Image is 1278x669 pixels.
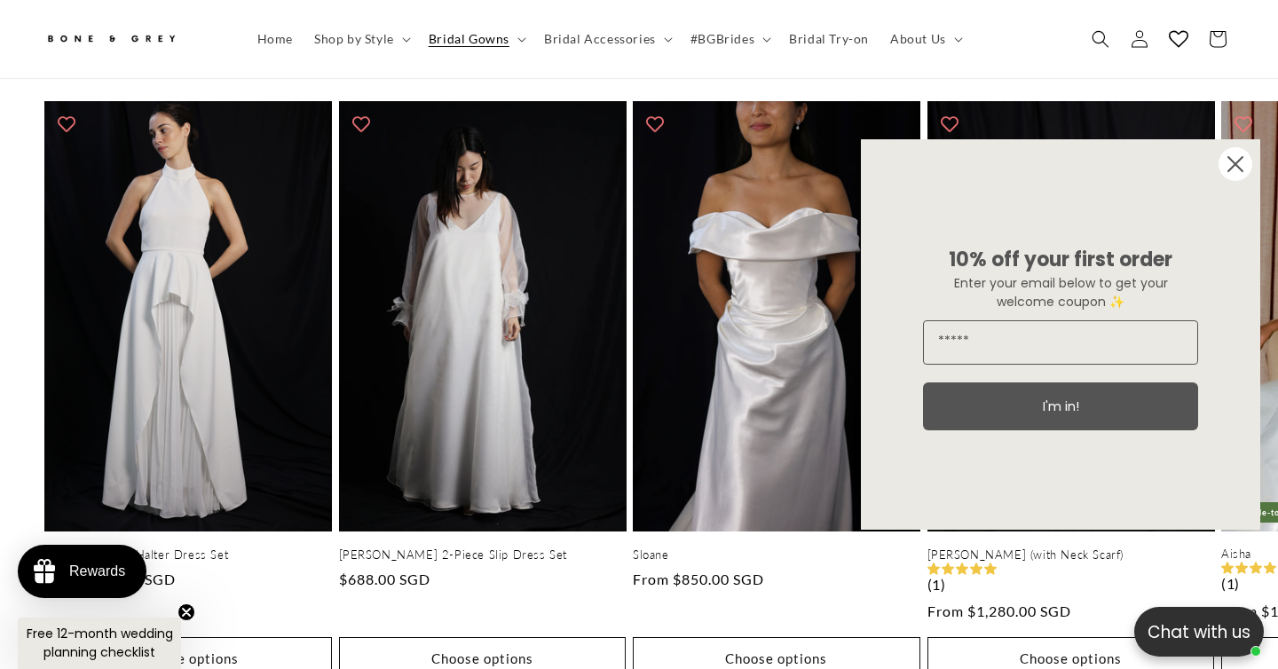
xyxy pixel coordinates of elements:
button: Close teaser [177,603,195,621]
a: Bridal Try-on [778,20,880,58]
a: Juniper 2-Piece Halter Dress Set [44,547,332,563]
button: Add to wishlist [1226,106,1261,141]
span: Bridal Try-on [789,31,869,47]
summary: Bridal Accessories [533,20,680,58]
input: Email [923,320,1198,365]
span: 10% off your first order [949,246,1172,273]
button: I'm in! [923,382,1198,430]
p: Chat with us [1134,619,1264,645]
span: #BGBrides [690,31,754,47]
button: Add to wishlist [343,106,379,141]
span: Bridal Accessories [544,31,656,47]
summary: #BGBrides [680,20,778,58]
button: Add to wishlist [932,106,967,141]
a: Home [247,20,304,58]
summary: Bridal Gowns [418,20,533,58]
summary: Search [1081,20,1120,59]
button: Add to wishlist [49,106,84,141]
a: [PERSON_NAME] (with Neck Scarf) [927,547,1215,563]
button: Add to wishlist [637,106,673,141]
span: Shop by Style [314,31,394,47]
span: About Us [890,31,946,47]
span: Bridal Gowns [429,31,509,47]
a: Sloane [633,547,920,563]
div: FLYOUT Form [843,122,1278,547]
img: Bone and Grey Bridal [44,25,177,54]
span: Enter your email below to get your welcome coupon ✨ [954,274,1168,311]
span: Home [257,31,293,47]
div: Free 12-month wedding planning checklistClose teaser [18,618,181,669]
button: Close dialog [1218,146,1253,182]
button: Open chatbox [1134,607,1264,657]
a: [PERSON_NAME] 2-Piece Slip Dress Set [339,547,627,563]
a: Bone and Grey Bridal [38,18,229,60]
span: Free 12-month wedding planning checklist [27,625,173,661]
summary: Shop by Style [304,20,418,58]
div: Rewards [69,563,125,579]
summary: About Us [880,20,970,58]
